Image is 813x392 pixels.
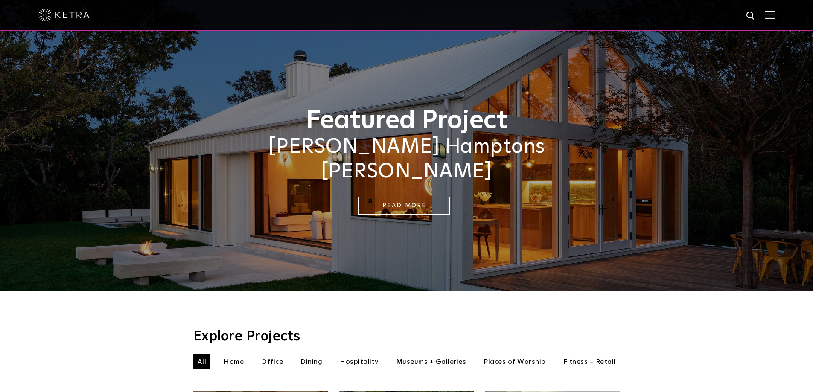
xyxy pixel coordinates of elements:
a: Read More [358,197,450,215]
li: Home [219,354,248,369]
li: Fitness + Retail [559,354,620,369]
h3: Explore Projects [193,330,620,343]
h2: [PERSON_NAME] Hamptons [PERSON_NAME] [193,135,620,184]
img: Hamburger%20Nav.svg [765,11,775,19]
img: search icon [746,11,756,21]
h1: Featured Project [193,107,620,135]
li: All [193,354,211,369]
li: Hospitality [335,354,383,369]
img: ketra-logo-2019-white [38,9,90,21]
li: Places of Worship [479,354,550,369]
li: Museums + Galleries [392,354,471,369]
li: Office [257,354,287,369]
li: Dining [296,354,326,369]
